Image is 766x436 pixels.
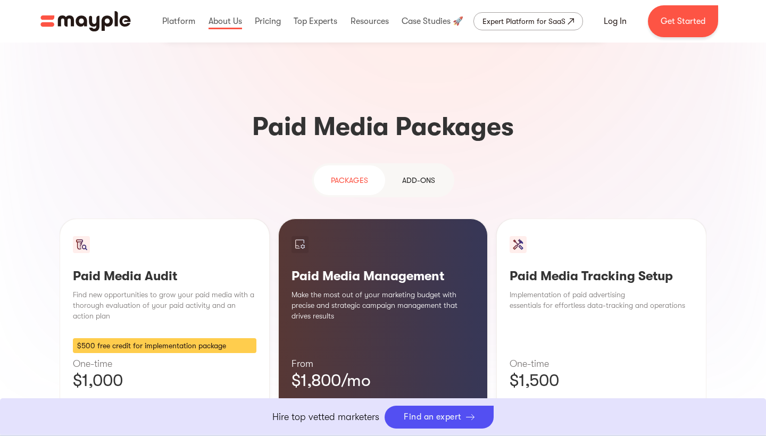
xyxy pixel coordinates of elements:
[596,321,766,436] iframe: Chat Widget
[404,412,462,422] div: Find an expert
[510,357,693,370] p: One-time
[40,11,131,31] img: Mayple logo
[292,357,475,370] p: From
[591,9,639,34] a: Log In
[73,357,256,370] p: One-time
[402,174,435,187] div: Add-ons
[473,12,583,30] a: Expert Platform for SaaS
[292,289,475,321] p: Make the most out of your marketing budget with precise and strategic campaign management that dr...
[73,268,256,284] h3: Paid Media Audit
[40,11,131,31] a: home
[206,4,245,38] div: About Us
[73,370,256,391] p: $1,000
[482,15,565,28] div: Expert Platform for SaaS
[291,4,340,38] div: Top Experts
[510,289,693,311] p: Implementation of paid advertising essentials for effortless data-tracking and operations
[331,174,368,187] div: PAckages
[648,5,718,37] a: Get Started
[73,289,256,321] p: Find new opportunities to grow your paid media with a thorough evaluation of your paid activity a...
[160,4,198,38] div: Platform
[510,268,693,284] h3: Paid Media Tracking Setup
[252,4,284,38] div: Pricing
[60,110,706,144] h3: Paid Media Packages
[510,370,693,391] p: $1,500
[292,370,475,391] p: $1,800/mo
[292,268,475,284] h3: Paid Media Management
[348,4,392,38] div: Resources
[73,338,256,353] div: $500 free credit for implementation package
[272,410,379,424] p: Hire top vetted marketers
